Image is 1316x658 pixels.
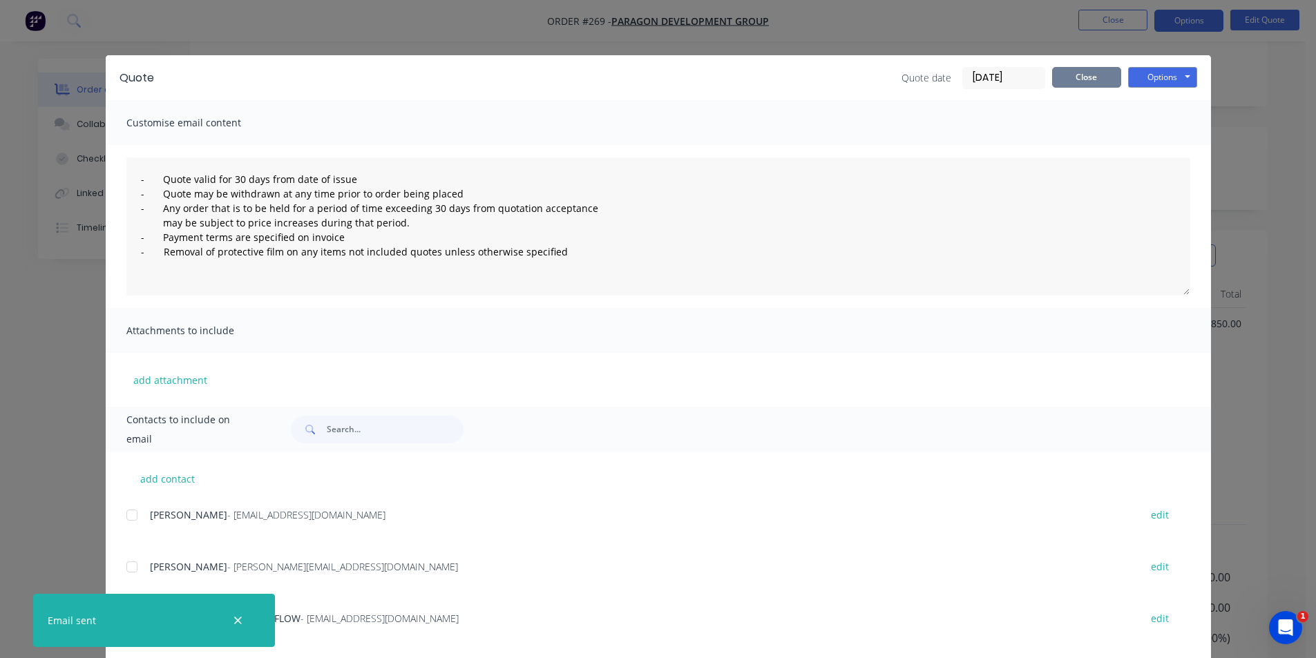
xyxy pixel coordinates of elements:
[1143,557,1177,576] button: edit
[301,612,459,625] span: - [EMAIL_ADDRESS][DOMAIN_NAME]
[327,416,464,443] input: Search...
[120,70,154,86] div: Quote
[150,560,227,573] span: [PERSON_NAME]
[126,157,1190,296] textarea: - Quote valid for 30 days from date of issue - Quote may be withdrawn at any time prior to order ...
[1052,67,1121,88] button: Close
[126,113,278,133] span: Customise email content
[126,468,209,489] button: add contact
[1143,609,1177,628] button: edit
[126,410,257,449] span: Contacts to include on email
[1128,67,1197,88] button: Options
[48,613,96,628] div: Email sent
[902,70,951,85] span: Quote date
[227,508,385,521] span: - [EMAIL_ADDRESS][DOMAIN_NAME]
[1269,611,1302,644] iframe: Intercom live chat
[126,369,214,390] button: add attachment
[150,508,227,521] span: [PERSON_NAME]
[126,321,278,340] span: Attachments to include
[1297,611,1308,622] span: 1
[1143,505,1177,524] button: edit
[227,560,458,573] span: - [PERSON_NAME][EMAIL_ADDRESS][DOMAIN_NAME]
